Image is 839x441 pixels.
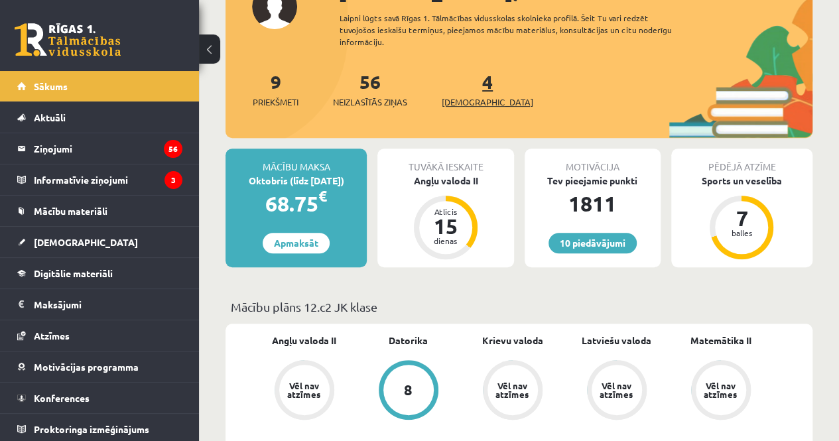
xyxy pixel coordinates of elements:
[226,188,367,220] div: 68.75
[494,381,531,399] div: Vēl nav atzīmes
[164,171,182,189] i: 3
[525,149,661,174] div: Motivācija
[377,149,513,174] div: Tuvākā ieskaite
[426,216,466,237] div: 15
[671,174,812,188] div: Sports un veselība
[17,133,182,164] a: Ziņojumi56
[226,174,367,188] div: Oktobris (līdz [DATE])
[34,392,90,404] span: Konferences
[377,174,513,261] a: Angļu valoda II Atlicis 15 dienas
[34,423,149,435] span: Proktoringa izmēģinājums
[226,149,367,174] div: Mācību maksa
[671,174,812,261] a: Sports un veselība 7 balles
[318,186,327,206] span: €
[286,381,323,399] div: Vēl nav atzīmes
[17,102,182,133] a: Aktuāli
[17,71,182,101] a: Sākums
[598,381,635,399] div: Vēl nav atzīmes
[442,70,533,109] a: 4[DEMOGRAPHIC_DATA]
[34,236,138,248] span: [DEMOGRAPHIC_DATA]
[690,334,751,347] a: Matemātika II
[549,233,637,253] a: 10 piedāvājumi
[17,196,182,226] a: Mācību materiāli
[263,233,330,253] a: Apmaksāt
[669,360,773,422] a: Vēl nav atzīmes
[34,361,139,373] span: Motivācijas programma
[460,360,564,422] a: Vēl nav atzīmes
[389,334,428,347] a: Datorika
[525,174,661,188] div: Tev pieejamie punkti
[34,289,182,320] legend: Maksājumi
[17,320,182,351] a: Atzīmes
[231,298,807,316] p: Mācību plāns 12.c2 JK klase
[333,70,407,109] a: 56Neizlasītās ziņas
[17,227,182,257] a: [DEMOGRAPHIC_DATA]
[17,351,182,382] a: Motivācijas programma
[34,205,107,217] span: Mācību materiāli
[272,334,336,347] a: Angļu valoda II
[702,381,740,399] div: Vēl nav atzīmes
[426,237,466,245] div: dienas
[333,95,407,109] span: Neizlasītās ziņas
[340,12,692,48] div: Laipni lūgts savā Rīgas 1. Tālmācības vidusskolas skolnieka profilā. Šeit Tu vari redzēt tuvojošo...
[15,23,121,56] a: Rīgas 1. Tālmācības vidusskola
[17,383,182,413] a: Konferences
[356,360,460,422] a: 8
[404,383,413,397] div: 8
[564,360,669,422] a: Vēl nav atzīmes
[34,111,66,123] span: Aktuāli
[34,267,113,279] span: Digitālie materiāli
[525,188,661,220] div: 1811
[34,80,68,92] span: Sākums
[34,164,182,195] legend: Informatīvie ziņojumi
[253,70,298,109] a: 9Priekšmeti
[722,208,761,229] div: 7
[582,334,651,347] a: Latviešu valoda
[671,149,812,174] div: Pēdējā atzīme
[17,164,182,195] a: Informatīvie ziņojumi3
[34,330,70,342] span: Atzīmes
[17,258,182,288] a: Digitālie materiāli
[253,95,298,109] span: Priekšmeti
[252,360,356,422] a: Vēl nav atzīmes
[722,229,761,237] div: balles
[482,334,543,347] a: Krievu valoda
[377,174,513,188] div: Angļu valoda II
[442,95,533,109] span: [DEMOGRAPHIC_DATA]
[17,289,182,320] a: Maksājumi
[34,133,182,164] legend: Ziņojumi
[164,140,182,158] i: 56
[426,208,466,216] div: Atlicis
